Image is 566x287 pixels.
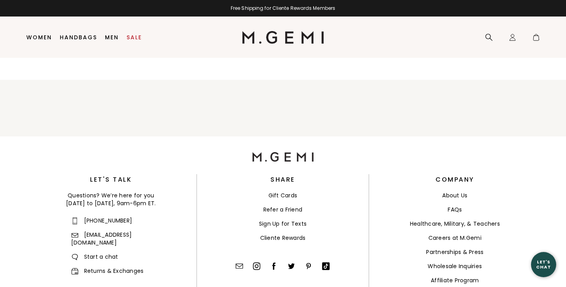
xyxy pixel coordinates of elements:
h3: Company [436,177,474,182]
img: Facebook/ [270,262,278,270]
img: Instagram/ [253,262,261,270]
h3: Let's Talk [25,177,197,182]
a: About Us [442,191,467,199]
a: Healthcare, Military, & Teachers [410,220,500,228]
a: Gift Cards [268,191,298,199]
a: Sale [127,34,142,40]
a: Careers at M.Gemi [428,234,481,242]
a: Sign Up for Texts [259,220,307,228]
a: Affiliate Program [431,276,479,284]
a: Handbags [60,34,97,40]
img: Returns and Exchanges [72,268,78,275]
img: Pinterest/ [305,262,312,270]
span: Start a chat [71,253,118,261]
a: Returns and ExchangesReturns & Exchanges [71,267,144,275]
a: Contact us: email[EMAIL_ADDRESS][DOMAIN_NAME] [71,231,132,247]
a: Wholesale Inquiries [428,262,482,270]
img: TikTok/ [322,262,330,270]
h3: Share [270,177,295,182]
a: Refer a Friend [263,206,303,213]
img: Contact us: email [72,233,78,237]
img: Contact Us [235,262,243,270]
div: Let's Chat [531,259,556,269]
div: Questions? We’re here for you [DATE] to [DATE], 9am-6pm ET. [25,191,197,207]
img: M.Gemi [242,31,324,44]
img: M.Gemi [252,152,314,162]
a: Men [105,34,119,40]
a: FAQs [448,206,462,213]
a: Contact us: phone[PHONE_NUMBER] [71,217,132,224]
a: Women [26,34,52,40]
a: Partnerships & Press [426,248,483,256]
img: Contact us: phone [73,217,77,224]
a: Cliente Rewards [260,234,306,242]
img: Twitter/ [287,262,295,270]
img: Contact us: chat [72,254,78,260]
